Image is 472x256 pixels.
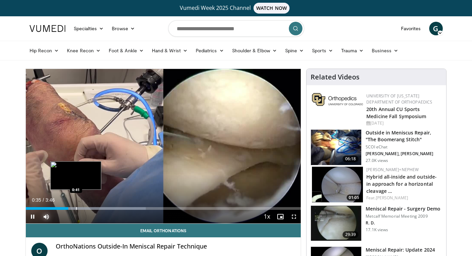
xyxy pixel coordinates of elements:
button: Mute [39,210,53,223]
h4: Related Videos [311,73,360,81]
a: Business [368,44,402,57]
button: Fullscreen [287,210,301,223]
button: Enable picture-in-picture mode [274,210,287,223]
a: Sports [308,44,337,57]
img: VuMedi Logo [30,25,66,32]
a: Hip Recon [25,44,63,57]
a: Browse [108,22,139,35]
span: 06:18 [343,156,359,162]
a: Trauma [337,44,368,57]
img: 355603a8-37da-49b6-856f-e00d7e9307d3.png.150x105_q85_autocrop_double_scale_upscale_version-0.2.png [312,93,363,106]
a: 29:39 Meniscal Repair - Surgery Demo Metcalf Memorial Meeting 2009 R. D. 17.1K views [311,205,442,241]
input: Search topics, interventions [168,20,304,37]
span: WATCH NOW [254,3,290,14]
span: 01:05 [347,195,361,201]
p: Metcalf Memorial Meeting 2009 [366,214,440,219]
span: 3:46 [46,197,55,203]
a: Specialties [70,22,108,35]
p: 27.0K views [366,158,388,163]
a: Knee Recon [63,44,105,57]
a: 06:18 Outside in Meniscus Repair, "The Boomerang Stitch" SCOI eChat [PERSON_NAME], [PERSON_NAME] ... [311,129,442,165]
div: [DATE] [366,120,441,126]
button: Pause [26,210,39,223]
a: [PERSON_NAME]+Nephew [366,167,419,172]
img: Vx8lr-LI9TPdNKgn5hMDoxOm1xO-1jSC.150x105_q85_crop-smart_upscale.jpg [311,130,361,165]
span: / [43,197,44,203]
video-js: Video Player [26,69,301,224]
a: Hand & Wrist [148,44,192,57]
a: Spine [281,44,308,57]
h3: Outside in Meniscus Repair, "The Boomerang Stitch" [366,129,442,143]
a: [PERSON_NAME] [376,195,408,201]
h3: Meniscal Repair: Update 2024 [366,246,435,253]
span: 0:35 [32,197,41,203]
h3: Meniscal Repair - Surgery Demo [366,205,440,212]
a: Shoulder & Elbow [228,44,281,57]
img: hunt_3.png.150x105_q85_crop-smart_upscale.jpg [311,206,361,241]
a: 01:05 [312,167,363,202]
p: 17.1K views [366,227,388,233]
h4: OrthoNations Outside-In Meniscal Repair Technique [56,243,296,250]
p: SCOI eChat [366,144,442,150]
a: Favorites [397,22,425,35]
p: [PERSON_NAME], [PERSON_NAME] [366,151,442,157]
img: 364c13b8-bf65-400b-a941-5a4a9c158216.150x105_q85_crop-smart_upscale.jpg [312,167,363,202]
a: Hybrid all-inside and outside-in approach for a horizontal cleavage … [366,173,437,194]
a: University of [US_STATE] Department of Orthopaedics [366,93,432,105]
a: Vumedi Week 2025 ChannelWATCH NOW [31,3,442,14]
div: Feat. [366,195,441,201]
p: R. D. [366,220,440,226]
span: 29:39 [343,231,359,238]
div: Progress Bar [26,207,301,210]
button: Playback Rate [260,210,274,223]
a: Pediatrics [192,44,228,57]
a: Email Orthonations [26,224,301,237]
a: Foot & Ankle [105,44,148,57]
a: G [429,22,443,35]
a: 20th Annual CU Sports Medicine Fall Symposium [366,106,426,120]
img: image.jpeg [50,161,101,190]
